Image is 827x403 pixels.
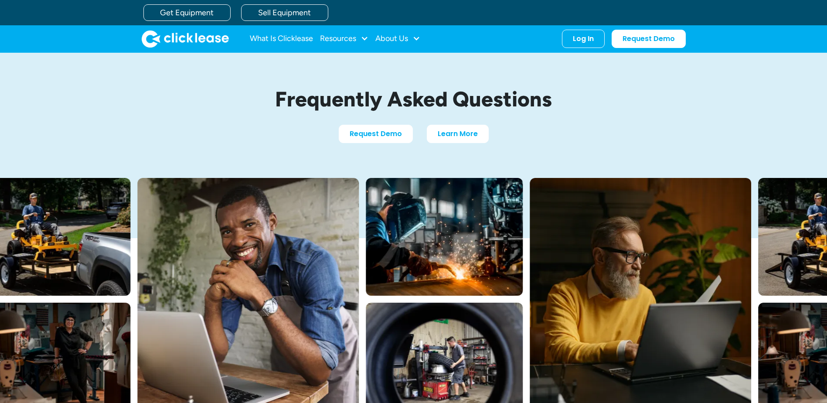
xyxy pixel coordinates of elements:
h1: Frequently Asked Questions [209,88,619,111]
a: home [142,30,229,48]
a: Get Equipment [143,4,231,21]
div: Log In [573,34,594,43]
a: Sell Equipment [241,4,328,21]
img: A welder in a large mask working on a large pipe [366,178,523,296]
div: Resources [320,30,368,48]
a: Learn More [427,125,489,143]
img: Clicklease logo [142,30,229,48]
div: About Us [375,30,420,48]
a: Request Demo [612,30,686,48]
a: What Is Clicklease [250,30,313,48]
a: Request Demo [339,125,413,143]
